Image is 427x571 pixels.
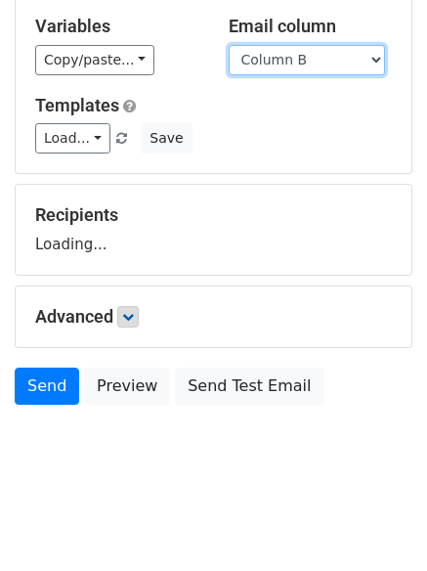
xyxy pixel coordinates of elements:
[329,477,427,571] iframe: Chat Widget
[229,16,393,37] h5: Email column
[84,368,170,405] a: Preview
[175,368,323,405] a: Send Test Email
[35,16,199,37] h5: Variables
[35,95,119,115] a: Templates
[15,368,79,405] a: Send
[35,45,154,75] a: Copy/paste...
[35,204,392,226] h5: Recipients
[141,123,192,154] button: Save
[35,306,392,328] h5: Advanced
[35,123,110,154] a: Load...
[35,204,392,255] div: Loading...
